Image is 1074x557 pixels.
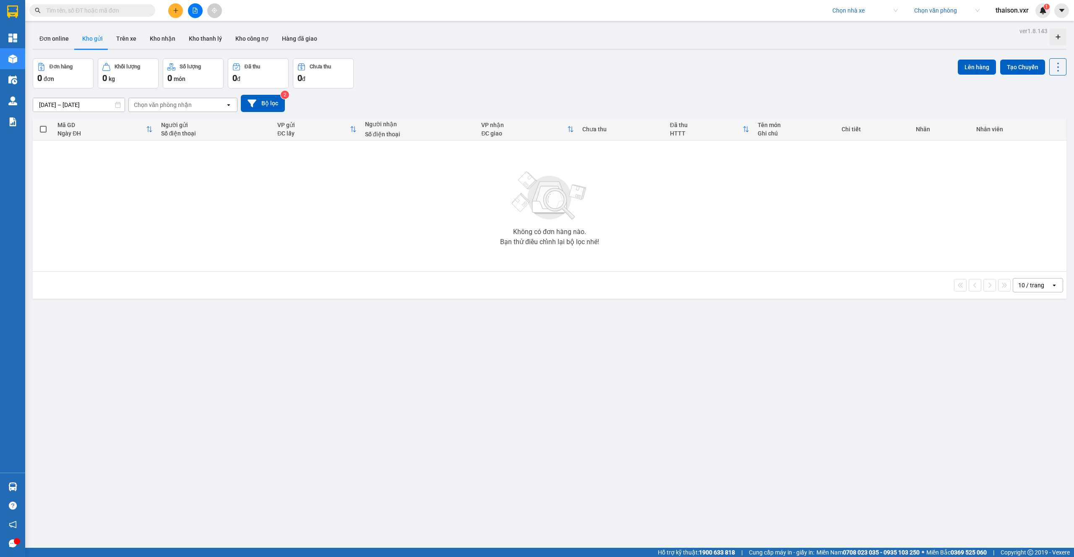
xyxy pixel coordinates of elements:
[297,73,302,83] span: 0
[143,29,182,49] button: Kho nhận
[758,130,834,137] div: Ghi chú
[1054,3,1069,18] button: caret-down
[658,548,735,557] span: Hỗ trợ kỹ thuật:
[167,73,172,83] span: 0
[922,551,924,554] span: ⚪️
[9,521,17,528] span: notification
[916,126,968,133] div: Nhãn
[8,117,17,126] img: solution-icon
[477,118,578,141] th: Toggle SortBy
[57,130,146,137] div: Ngày ĐH
[293,58,354,88] button: Chưa thu0đ
[33,98,125,112] input: Select a date range.
[8,55,17,63] img: warehouse-icon
[168,3,183,18] button: plus
[9,502,17,510] span: question-circle
[1051,282,1058,289] svg: open
[1019,26,1048,36] div: ver 1.8.143
[232,73,237,83] span: 0
[161,130,269,137] div: Số điện thoại
[182,29,229,49] button: Kho thanh lý
[211,8,217,13] span: aim
[229,29,275,49] button: Kho công nợ
[958,60,996,75] button: Lên hàng
[76,29,109,49] button: Kho gửi
[115,64,140,70] div: Khối lượng
[207,3,222,18] button: aim
[273,118,361,141] th: Toggle SortBy
[1018,281,1044,289] div: 10 / trang
[741,548,743,557] span: |
[8,75,17,84] img: warehouse-icon
[228,58,289,88] button: Đã thu0đ
[57,122,146,128] div: Mã GD
[758,122,834,128] div: Tên món
[98,58,159,88] button: Khối lượng0kg
[670,130,743,137] div: HTTT
[35,8,41,13] span: search
[161,122,269,128] div: Người gửi
[1039,7,1047,14] img: icon-new-feature
[816,548,920,557] span: Miền Nam
[277,130,350,137] div: ĐC lấy
[9,539,17,547] span: message
[188,3,203,18] button: file-add
[8,96,17,105] img: warehouse-icon
[670,122,743,128] div: Đã thu
[1050,29,1066,45] div: Tạo kho hàng mới
[33,58,94,88] button: Đơn hàng0đơn
[237,75,240,82] span: đ
[8,34,17,42] img: dashboard-icon
[513,229,586,235] div: Không có đơn hàng nào.
[582,126,662,133] div: Chưa thu
[50,64,73,70] div: Đơn hàng
[365,131,473,138] div: Số điện thoại
[37,73,42,83] span: 0
[241,95,285,112] button: Bộ lọc
[163,58,224,88] button: Số lượng0món
[109,75,115,82] span: kg
[481,122,567,128] div: VP nhận
[842,126,907,133] div: Chi tiết
[302,75,305,82] span: đ
[245,64,260,70] div: Đã thu
[225,102,232,108] svg: open
[180,64,201,70] div: Số lượng
[102,73,107,83] span: 0
[281,91,289,99] sup: 2
[989,5,1035,16] span: thaison.vxr
[46,6,145,15] input: Tìm tên, số ĐT hoặc mã đơn
[33,29,76,49] button: Đơn online
[1000,60,1045,75] button: Tạo Chuyến
[993,548,994,557] span: |
[1027,549,1033,555] span: copyright
[174,75,185,82] span: món
[310,64,331,70] div: Chưa thu
[699,549,735,556] strong: 1900 633 818
[508,167,592,225] img: svg+xml;base64,PHN2ZyBjbGFzcz0ibGlzdC1wbHVnX19zdmciIHhtbG5zPSJodHRwOi8vd3d3LnczLm9yZy8yMDAwL3N2Zy...
[976,126,1062,133] div: Nhân viên
[926,548,987,557] span: Miền Bắc
[951,549,987,556] strong: 0369 525 060
[173,8,179,13] span: plus
[134,101,192,109] div: Chọn văn phòng nhận
[1058,7,1066,14] span: caret-down
[109,29,143,49] button: Trên xe
[277,122,350,128] div: VP gửi
[481,130,567,137] div: ĐC giao
[53,118,156,141] th: Toggle SortBy
[666,118,753,141] th: Toggle SortBy
[7,5,18,18] img: logo-vxr
[275,29,324,49] button: Hàng đã giao
[749,548,814,557] span: Cung cấp máy in - giấy in:
[365,121,473,128] div: Người nhận
[500,239,599,245] div: Bạn thử điều chỉnh lại bộ lọc nhé!
[8,482,17,491] img: warehouse-icon
[44,75,54,82] span: đơn
[1044,4,1050,10] sup: 1
[192,8,198,13] span: file-add
[843,549,920,556] strong: 0708 023 035 - 0935 103 250
[1045,4,1048,10] span: 1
